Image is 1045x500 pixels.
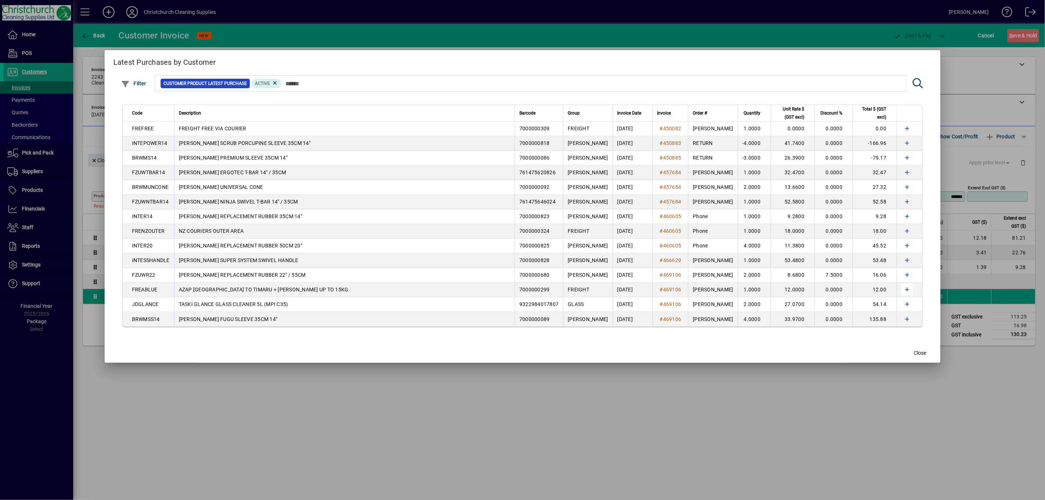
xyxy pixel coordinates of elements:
[738,180,771,195] td: 2.0000
[179,184,263,190] span: [PERSON_NAME] UNIVERSAL CONE
[771,195,815,209] td: 52.5800
[179,140,311,146] span: [PERSON_NAME] SCRUB PORCUPINE SLEEVE 35CM 14"
[613,253,653,268] td: [DATE]
[132,272,155,278] span: FZUWR22
[519,155,550,161] span: 7000000086
[663,287,681,292] span: 469106
[688,268,737,283] td: [PERSON_NAME]
[657,256,684,264] a: #466629
[663,155,681,161] span: 450885
[853,253,896,268] td: 53.48
[568,184,608,190] span: [PERSON_NAME]
[771,239,815,253] td: 11.3800
[771,180,815,195] td: 13.6600
[853,151,896,165] td: -79.17
[519,287,550,292] span: 7000000299
[660,243,663,249] span: #
[519,199,556,205] span: 761475646024
[657,183,684,191] a: #457684
[132,126,154,131] span: FREFREE
[815,268,853,283] td: 7.5000
[568,199,608,205] span: [PERSON_NAME]
[132,109,142,117] span: Code
[568,169,608,175] span: [PERSON_NAME]
[771,253,815,268] td: 53.4800
[179,109,510,117] div: Description
[568,140,608,146] span: [PERSON_NAME]
[857,105,893,121] div: Total $ (GST excl)
[738,253,771,268] td: 1.0000
[121,81,146,86] span: Filter
[568,316,608,322] span: [PERSON_NAME]
[738,195,771,209] td: 1.0000
[568,213,608,219] span: [PERSON_NAME]
[815,297,853,312] td: 0.0000
[657,212,684,220] a: #460605
[853,165,896,180] td: 32.47
[657,109,671,117] span: Invoice
[853,239,896,253] td: 45.52
[853,209,896,224] td: 9.28
[179,272,306,278] span: [PERSON_NAME] REPLACEMENT RUBBER 22" / 55CM
[519,301,559,307] span: 9322984017807
[132,213,153,219] span: INTER14
[519,140,550,146] span: 7000000818
[519,272,550,278] span: 7000000680
[660,301,663,307] span: #
[568,243,608,249] span: [PERSON_NAME]
[771,283,815,297] td: 12.0000
[853,180,896,195] td: 27.32
[775,105,811,121] div: Unit Rate $ (GST excl)
[613,312,653,327] td: [DATE]
[771,209,815,224] td: 9.2800
[908,347,932,360] button: Close
[771,224,815,239] td: 18.0000
[663,140,681,146] span: 450883
[105,50,941,71] h2: Latest Purchases by Customer
[613,268,653,283] td: [DATE]
[693,109,707,117] span: Order #
[657,124,684,133] a: #450082
[663,199,681,205] span: 457684
[771,122,815,136] td: 0.0000
[660,169,663,175] span: #
[660,228,663,234] span: #
[519,126,550,131] span: 7000000309
[771,312,815,327] td: 33.9700
[179,287,349,292] span: AZAP [GEOGRAPHIC_DATA] TO TIMARU + [PERSON_NAME] UP TO 15KG
[663,228,681,234] span: 460605
[688,122,737,136] td: [PERSON_NAME]
[663,316,681,322] span: 469106
[657,154,684,162] a: #450885
[771,297,815,312] td: 27.0700
[693,109,733,117] div: Order #
[613,239,653,253] td: [DATE]
[519,316,550,322] span: 7000000089
[568,155,608,161] span: [PERSON_NAME]
[815,136,853,151] td: 0.0000
[688,224,737,239] td: Phone
[815,195,853,209] td: 0.0000
[132,184,169,190] span: BRWMUNCONE
[179,155,287,161] span: [PERSON_NAME] PREMIUM SLEEVE 35CM 14"
[132,228,165,234] span: FRENZOUTER
[179,109,201,117] span: Description
[663,126,681,131] span: 450082
[688,180,737,195] td: [PERSON_NAME]
[132,287,158,292] span: FREABLUE
[179,169,286,175] span: [PERSON_NAME] ERGOTEC T-BAR 14" / 35CM
[738,268,771,283] td: 2.0000
[815,224,853,239] td: 0.0000
[688,312,737,327] td: [PERSON_NAME]
[775,105,804,121] span: Unit Rate $ (GST excl)
[179,213,302,219] span: [PERSON_NAME] REPLACEMENT RUBBER 35CM 14"
[738,122,771,136] td: 1.0000
[519,169,556,175] span: 761475620826
[688,195,737,209] td: [PERSON_NAME]
[815,283,853,297] td: 0.0000
[688,239,737,253] td: Phone
[179,316,278,322] span: [PERSON_NAME] FUGU SLEEVE 35CM 14"
[132,316,160,322] span: BRWMSS14
[119,77,148,90] button: Filter
[568,301,584,307] span: GLASS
